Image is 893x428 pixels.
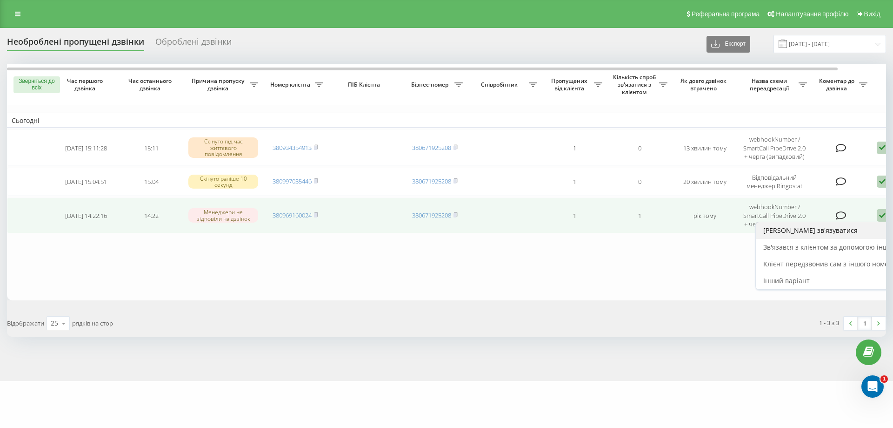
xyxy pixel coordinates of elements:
a: 380997035446 [273,177,312,185]
a: 380969160024 [273,211,312,219]
font: Відповідальний менеджер Ringostat [746,173,802,190]
font: [DATE] 14:22:16 [65,211,107,220]
font: Інший варіант [763,276,810,285]
font: Відображати [7,319,44,327]
button: Зверніться до всіх [13,76,60,93]
font: 1 [882,376,886,382]
font: Кількість спроб зв'язатися з клієнтом [613,73,656,95]
font: 1 [573,211,576,220]
font: 15:11 [144,144,159,152]
font: Скінуто раніше 10 секунд [200,175,247,189]
font: Реферальна програма [692,10,760,18]
font: 0 [638,144,641,152]
font: 1 [573,177,576,186]
font: Назва схеми переадресації [750,77,789,92]
font: Як довго дзвінок втрачено [680,77,726,92]
font: рядків на стор [72,319,113,327]
font: webhookNumber / SmartCall PipeDrive 2.0 + черга (випадковий) [743,135,806,161]
font: 1 [863,319,866,327]
font: 14:22 [144,211,159,220]
font: Співробітник [481,81,518,88]
font: Номер клієнта [270,81,310,88]
font: 20 хвилин тому [683,177,726,186]
font: Необроблені пропущені дзвінки [7,36,144,47]
a: 380671925208 [412,143,451,152]
font: Сьогодні [12,116,40,125]
font: Коментар до дзвінка [819,77,854,92]
a: 380671925208 [412,211,451,219]
font: 0 [638,177,641,186]
font: 1 [573,144,576,152]
a: 380671925208 [412,177,451,185]
button: Експорт [706,36,750,53]
font: рік тому [693,211,716,220]
font: Час першого дзвінка [67,77,103,92]
font: [PERSON_NAME] зв'язуватися [763,226,858,235]
font: Менеджери не відповіли на дзвінок [196,208,250,222]
font: 1 - 3 з 3 [819,319,839,327]
a: 380934354913 [273,143,312,152]
font: 15:04 [144,177,159,186]
font: Пропущених від клієнта [551,77,587,92]
font: Експорт [725,41,746,47]
font: Час останнього дзвінка [128,77,172,92]
font: webhookNumber / SmartCall PipeDrive 2.0 + черга (випадковий) [743,203,806,228]
font: ПІБ Клієнта [348,81,380,88]
font: Оброблені дзвінки [155,36,232,47]
font: [DATE] 15:11:28 [65,144,107,152]
iframe: Живий чат у інтеркомі [861,375,884,398]
font: [DATE] 15:04:51 [65,177,107,186]
font: Бізнес-номер [411,81,448,88]
font: 13 хвилин тому [683,144,726,152]
font: Скінуто під час життєвого повідомлення [204,137,243,157]
font: Зверніться до всіх [19,78,54,91]
font: 25 [51,319,58,327]
font: 1 [638,211,641,220]
font: Причина пропуску дзвінка [192,77,244,92]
